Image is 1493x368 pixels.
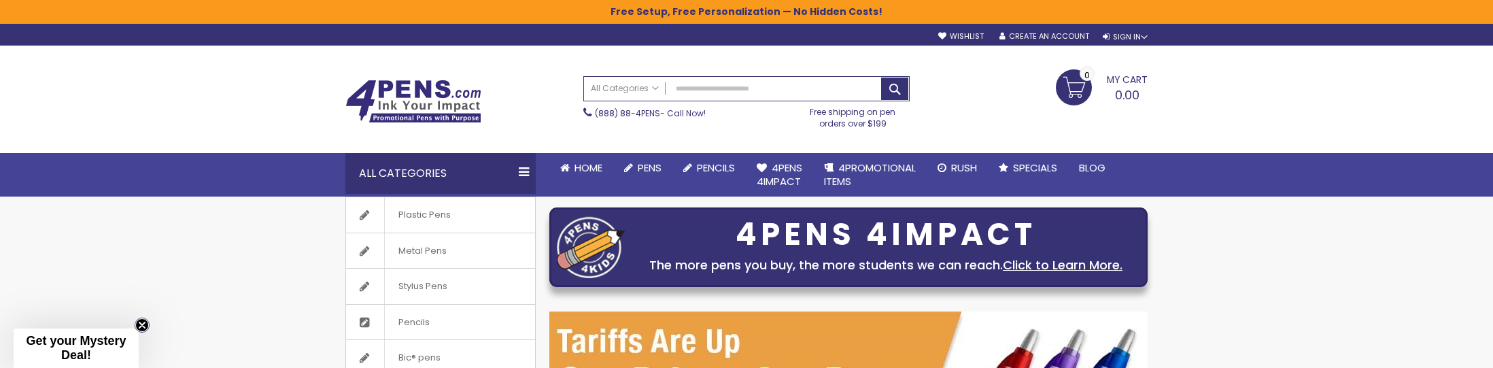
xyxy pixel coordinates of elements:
a: Pencils [346,305,535,340]
img: four_pen_logo.png [557,216,625,278]
button: Close teaser [135,318,150,333]
span: Metal Pens [384,233,460,269]
span: 0.00 [1115,86,1139,103]
a: Wishlist [938,31,984,41]
span: Plastic Pens [384,197,464,233]
a: Create an Account [999,31,1089,41]
a: Blog [1068,153,1116,183]
span: Home [574,161,602,175]
span: - Call Now! [595,107,706,119]
span: Pens [638,161,662,175]
span: Get your Mystery Deal! [26,334,126,362]
a: Plastic Pens [346,197,535,233]
a: All Categories [584,77,666,99]
a: Rush [927,153,988,183]
a: 4PROMOTIONALITEMS [813,153,927,197]
a: (888) 88-4PENS [595,107,660,119]
div: Sign In [1103,32,1148,42]
a: Metal Pens [346,233,535,269]
div: The more pens you buy, the more students we can reach. [632,256,1140,275]
span: Pencils [384,305,443,340]
span: 4PROMOTIONAL ITEMS [824,161,916,188]
a: Stylus Pens [346,269,535,304]
span: Rush [951,161,977,175]
span: All Categories [591,83,659,94]
a: 4Pens4impact [746,153,813,197]
a: Pens [613,153,672,183]
span: 0 [1084,69,1090,82]
div: All Categories [345,153,536,194]
img: 4Pens Custom Pens and Promotional Products [345,80,481,123]
a: Specials [988,153,1068,183]
a: Click to Learn More. [1003,256,1122,273]
a: 0.00 0 [1056,69,1148,103]
span: Specials [1013,161,1057,175]
div: Free shipping on pen orders over $199 [796,101,910,129]
div: Get your Mystery Deal!Close teaser [14,329,139,368]
span: Blog [1079,161,1105,175]
span: 4Pens 4impact [757,161,802,188]
span: Stylus Pens [384,269,461,304]
a: Pencils [672,153,746,183]
a: Home [549,153,613,183]
span: Pencils [697,161,735,175]
div: 4PENS 4IMPACT [632,220,1140,249]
